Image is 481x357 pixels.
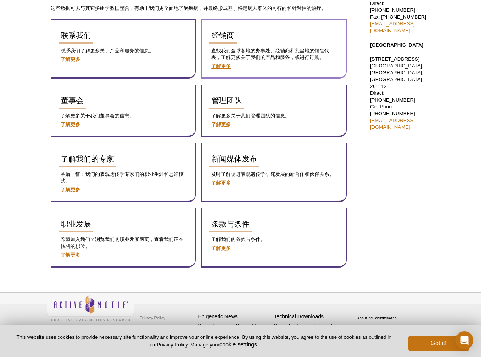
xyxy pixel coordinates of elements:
[61,220,91,228] span: 职业发展
[370,117,415,130] a: [EMAIL_ADDRESS][DOMAIN_NAME]
[138,324,177,335] a: Terms & Conditions
[370,42,423,48] strong: [GEOGRAPHIC_DATA]
[370,21,415,33] a: [EMAIL_ADDRESS][DOMAIN_NAME]
[138,312,167,324] a: Privacy Policy
[198,313,270,320] h4: Epigenetic News
[211,63,231,69] a: 了解更多
[157,342,187,348] a: Privacy Policy
[59,47,188,54] p: 联系我们了解更多关于产品和服务的信息。
[209,171,339,178] p: 及时了解促进表观遗传学研究发展的新合作和伙伴关系。
[274,323,346,342] p: Get our brochures and newsletters, or request them by mail.
[209,27,237,44] a: 经销商
[61,56,80,62] a: 了解更多
[51,5,347,12] p: 这些数据可以与其它多组学数据整合，有助于我们更全面地了解疾病，并最终形成基于特定病人群体的可行的和针对性的治疗。
[61,252,80,258] a: 了解更多
[209,236,339,243] p: 了解我们的条款与条件。
[59,92,86,109] a: 董事会
[370,56,431,131] p: [STREET_ADDRESS] [GEOGRAPHIC_DATA], [GEOGRAPHIC_DATA], [GEOGRAPHIC_DATA] 201112 Direct: [PHONE_NU...
[219,341,257,348] button: cookie settings
[209,47,339,61] p: 查找我们全球各地的办事处、经销商和您当地的销售代表，了解更多关于我们的产品和服务，或进行订购。
[212,31,234,39] span: 经销商
[211,180,231,186] a: 了解更多
[59,27,93,44] a: 联系我们
[274,313,346,320] h4: Technical Downloads
[59,171,188,185] p: 幕后一瞥：我们的表观遗传学专家们的职业生涯和思维模式。
[12,334,396,348] p: This website uses cookies to provide necessary site functionality and improve your online experie...
[59,151,116,167] a: 了解我们的专家
[61,31,91,39] span: 联系我们
[61,187,80,193] a: 了解更多
[455,331,473,349] div: Open Intercom Messenger
[408,336,469,351] button: Got it!
[212,155,257,163] span: 新闻媒体发布
[209,92,244,109] a: 管理团队
[59,216,93,232] a: 职业发展
[61,96,84,105] span: 董事会
[212,220,249,228] span: 条款与条件
[198,323,270,348] p: Sign up for our monthly newsletter highlighting recent publications in the field of epigenetics.
[350,306,406,323] table: Click to Verify - This site chose Symantec SSL for secure e-commerce and confidential communicati...
[209,151,259,167] a: 新闻媒体发布
[211,245,231,251] a: 了解更多
[212,96,242,105] span: 管理团队
[61,122,80,127] a: 了解更多
[211,122,231,127] a: 了解更多
[209,216,252,232] a: 条款与条件
[59,113,188,119] p: 了解更多关于我们董事会的信息。
[59,236,188,250] p: 希望加入我们？浏览我们的职业发展网页，查看我们正在招聘的职位。
[209,113,339,119] p: 了解更多关于我们管理团队的信息。
[357,317,397,319] a: ABOUT SSL CERTIFICATES
[61,155,114,163] span: 了解我们的专家
[47,293,134,323] img: Active Motif,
